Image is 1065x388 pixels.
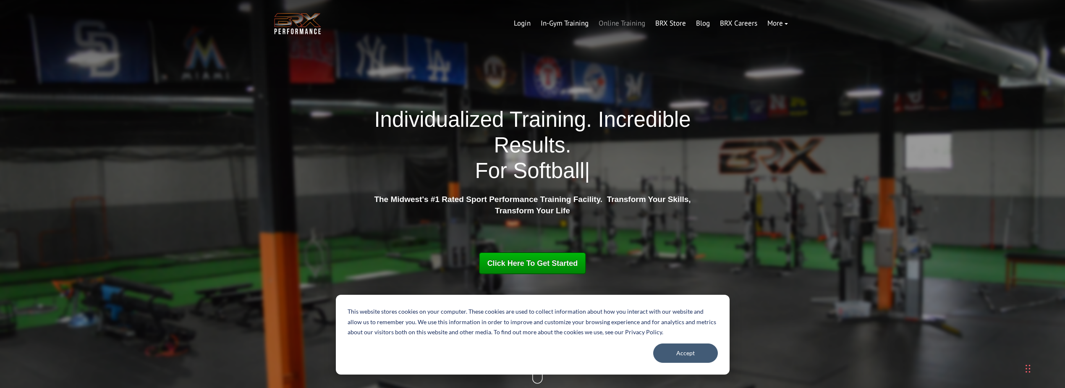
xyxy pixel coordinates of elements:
div: Drag [1026,356,1031,381]
a: More [762,13,793,34]
span: For Softball [475,159,584,183]
span: Click Here To Get Started [487,259,578,267]
a: In-Gym Training [536,13,594,34]
a: BRX Store [650,13,691,34]
a: Blog [691,13,715,34]
div: Navigation Menu [509,13,793,34]
a: Login [509,13,536,34]
p: This website stores cookies on your computer. These cookies are used to collect information about... [348,307,718,338]
div: Cookie banner [336,295,730,375]
strong: The Midwest's #1 Rated Sport Performance Training Facility. Transform Your Skills, Transform Your... [374,195,691,215]
span: | [584,159,590,183]
button: Accept [653,343,718,363]
a: BRX Careers [715,13,762,34]
h1: Individualized Training. Incredible Results. [371,107,694,184]
iframe: Chat Widget [946,297,1065,388]
img: BRX Transparent Logo-2 [272,11,323,37]
a: Online Training [594,13,650,34]
a: Click Here To Get Started [479,252,586,274]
